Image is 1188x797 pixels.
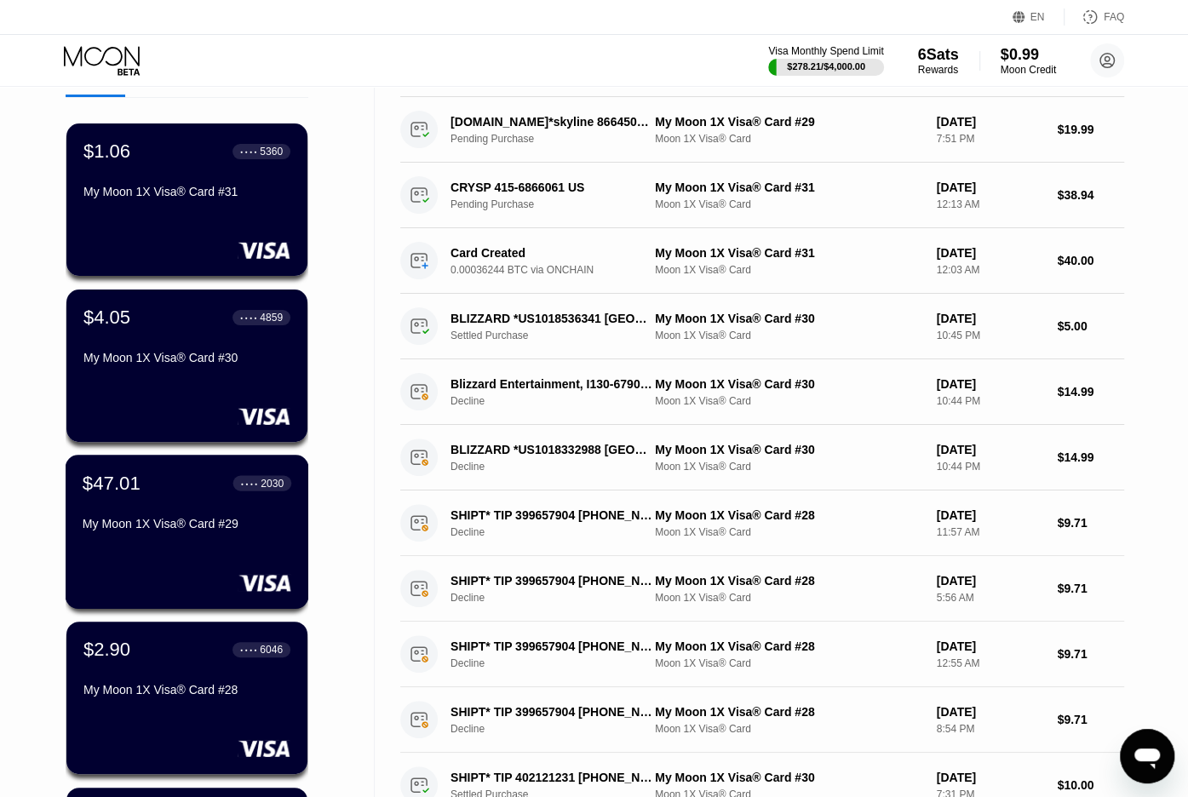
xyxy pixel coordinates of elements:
[400,687,1124,753] div: SHIPT* TIP 399657904 [PHONE_NUMBER] USDeclineMy Moon 1X Visa® Card #28Moon 1X Visa® Card[DATE]8:5...
[655,377,923,391] div: My Moon 1X Visa® Card #30
[83,517,291,530] div: My Moon 1X Visa® Card #29
[1057,516,1124,530] div: $9.71
[655,312,923,325] div: My Moon 1X Visa® Card #30
[937,181,1044,194] div: [DATE]
[655,395,923,407] div: Moon 1X Visa® Card
[260,644,283,656] div: 6046
[451,330,668,341] div: Settled Purchase
[241,480,258,485] div: ● ● ● ●
[260,146,283,158] div: 5360
[451,395,668,407] div: Decline
[1057,778,1124,792] div: $10.00
[1057,385,1124,398] div: $14.99
[655,771,923,784] div: My Moon 1X Visa® Card #30
[66,123,307,276] div: $1.06● ● ● ●5360My Moon 1X Visa® Card #31
[1057,188,1124,202] div: $38.94
[451,443,652,456] div: BLIZZARD *US1018332988 [GEOGRAPHIC_DATA] [GEOGRAPHIC_DATA]
[240,149,257,154] div: ● ● ● ●
[83,351,290,364] div: My Moon 1X Visa® Card #30
[655,443,923,456] div: My Moon 1X Visa® Card #30
[655,330,923,341] div: Moon 1X Visa® Card
[937,461,1044,473] div: 10:44 PM
[451,771,652,784] div: SHIPT* TIP 402121231 [PHONE_NUMBER] US
[1057,450,1124,464] div: $14.99
[1065,9,1124,26] div: FAQ
[918,46,959,76] div: 6SatsRewards
[768,45,883,76] div: Visa Monthly Spend Limit$278.21/$4,000.00
[655,115,923,129] div: My Moon 1X Visa® Card #29
[655,526,923,538] div: Moon 1X Visa® Card
[400,294,1124,359] div: BLIZZARD *US1018536341 [GEOGRAPHIC_DATA] [GEOGRAPHIC_DATA]Settled PurchaseMy Moon 1X Visa® Card #...
[83,683,290,697] div: My Moon 1X Visa® Card #28
[937,705,1044,719] div: [DATE]
[655,461,923,473] div: Moon 1X Visa® Card
[451,705,652,719] div: SHIPT* TIP 399657904 [PHONE_NUMBER] US
[451,198,668,210] div: Pending Purchase
[655,705,923,719] div: My Moon 1X Visa® Card #28
[937,246,1044,260] div: [DATE]
[1057,123,1124,136] div: $19.99
[1030,11,1045,23] div: EN
[451,377,652,391] div: Blizzard Entertainment, I130-6790990 US
[655,657,923,669] div: Moon 1X Visa® Card
[451,592,668,604] div: Decline
[937,312,1044,325] div: [DATE]
[655,723,923,735] div: Moon 1X Visa® Card
[240,315,257,320] div: ● ● ● ●
[451,181,652,194] div: CRYSP 415-6866061 US
[83,185,290,198] div: My Moon 1X Visa® Card #31
[655,508,923,522] div: My Moon 1X Visa® Card #28
[83,472,141,494] div: $47.01
[261,477,284,489] div: 2030
[655,198,923,210] div: Moon 1X Visa® Card
[1001,46,1056,64] div: $0.99
[1057,254,1124,267] div: $40.00
[768,45,883,57] div: Visa Monthly Spend Limit
[1057,319,1124,333] div: $5.00
[937,443,1044,456] div: [DATE]
[1057,713,1124,726] div: $9.71
[400,228,1124,294] div: Card Created0.00036244 BTC via ONCHAINMy Moon 1X Visa® Card #31Moon 1X Visa® Card[DATE]12:03 AM$4...
[451,574,652,588] div: SHIPT* TIP 399657904 [PHONE_NUMBER] US
[937,657,1044,669] div: 12:55 AM
[451,312,652,325] div: BLIZZARD *US1018536341 [GEOGRAPHIC_DATA] [GEOGRAPHIC_DATA]
[918,46,959,64] div: 6 Sats
[655,574,923,588] div: My Moon 1X Visa® Card #28
[451,133,668,145] div: Pending Purchase
[937,115,1044,129] div: [DATE]
[655,246,923,260] div: My Moon 1X Visa® Card #31
[937,330,1044,341] div: 10:45 PM
[240,647,257,652] div: ● ● ● ●
[66,456,307,608] div: $47.01● ● ● ●2030My Moon 1X Visa® Card #29
[83,307,130,329] div: $4.05
[451,526,668,538] div: Decline
[1057,582,1124,595] div: $9.71
[937,526,1044,538] div: 11:57 AM
[937,198,1044,210] div: 12:13 AM
[1013,9,1065,26] div: EN
[451,508,652,522] div: SHIPT* TIP 399657904 [PHONE_NUMBER] US
[937,771,1044,784] div: [DATE]
[937,377,1044,391] div: [DATE]
[451,246,652,260] div: Card Created
[655,181,923,194] div: My Moon 1X Visa® Card #31
[451,115,652,129] div: [DOMAIN_NAME]*skyline 8664504000 US
[451,657,668,669] div: Decline
[937,508,1044,522] div: [DATE]
[655,133,923,145] div: Moon 1X Visa® Card
[400,556,1124,622] div: SHIPT* TIP 399657904 [PHONE_NUMBER] USDeclineMy Moon 1X Visa® Card #28Moon 1X Visa® Card[DATE]5:5...
[937,133,1044,145] div: 7:51 PM
[1057,647,1124,661] div: $9.71
[937,264,1044,276] div: 12:03 AM
[400,359,1124,425] div: Blizzard Entertainment, I130-6790990 USDeclineMy Moon 1X Visa® Card #30Moon 1X Visa® Card[DATE]10...
[655,592,923,604] div: Moon 1X Visa® Card
[400,163,1124,228] div: CRYSP 415-6866061 USPending PurchaseMy Moon 1X Visa® Card #31Moon 1X Visa® Card[DATE]12:13 AM$38.94
[66,290,307,442] div: $4.05● ● ● ●4859My Moon 1X Visa® Card #30
[400,622,1124,687] div: SHIPT* TIP 399657904 [PHONE_NUMBER] USDeclineMy Moon 1X Visa® Card #28Moon 1X Visa® Card[DATE]12:...
[1001,46,1056,76] div: $0.99Moon Credit
[937,395,1044,407] div: 10:44 PM
[937,639,1044,653] div: [DATE]
[1120,729,1174,783] iframe: Button to launch messaging window, conversation in progress
[918,64,959,76] div: Rewards
[451,264,668,276] div: 0.00036244 BTC via ONCHAIN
